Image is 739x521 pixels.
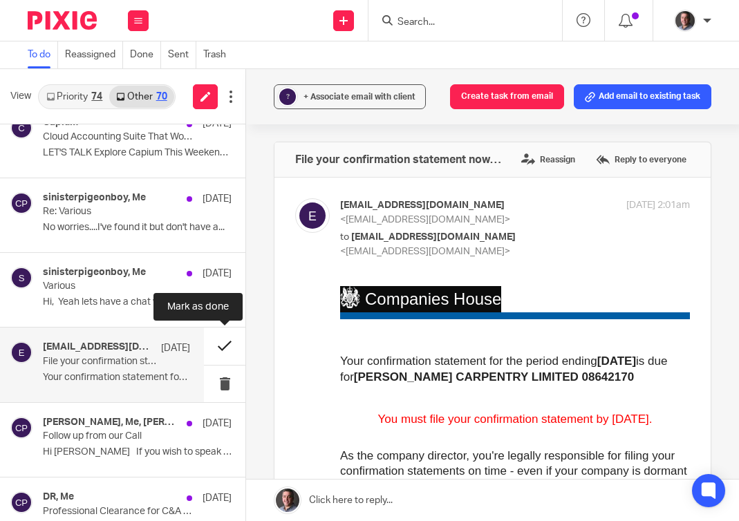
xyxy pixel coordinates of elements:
p: Re: Various [43,206,194,218]
img: CP%20Headshot.jpeg [674,10,696,32]
p: Your confirmation statement for the period... [43,372,190,383]
p: [DATE] 2:01am [626,198,690,213]
img: svg%3E [10,267,32,289]
p: Cloud Accounting Suite That Works for You – Let’s Chat [43,131,194,143]
div: ? [279,88,296,105]
label: Reply to everyone [592,149,690,170]
img: svg%3E [10,417,32,439]
div: 74 [91,92,102,102]
a: Other70 [109,86,174,108]
span: View [10,89,31,104]
a: Trash [203,41,233,68]
strong: [DATE] [257,68,296,82]
input: Search [396,17,521,29]
img: svg%3E [10,491,32,513]
span: to [340,232,349,242]
p: [DATE] [203,417,232,430]
span: <[EMAIL_ADDRESS][DOMAIN_NAME]> [340,247,510,256]
button: Add email to existing task [574,84,711,109]
p: Professional Clearance for C&A Plumbing and Heating Services Ltd [43,506,194,518]
img: svg%3E [10,341,32,363]
a: Reassigned [65,41,123,68]
h4: sinisterpigeonboy, Me [43,192,146,204]
a: Priority74 [39,86,109,108]
img: svg%3E [295,198,330,233]
img: svg%3E [10,192,32,214]
h4: DR, Me [43,491,74,503]
p: Hi, Yeah lets have a chat when you're... [43,296,232,308]
span: + Associate email with client [303,93,415,101]
p: [DATE] [203,267,232,281]
a: [DOMAIN_NAME] [200,275,288,287]
h4: File your confirmation statement now for [PERSON_NAME] CARPENTRY LIMITED 08642170 [295,153,504,167]
strong: [PERSON_NAME] CARPENTRY LIMITED 08642170 [14,84,294,97]
p: Various [43,281,194,292]
h4: sinisterpigeonboy, Me [43,267,146,278]
a: To do [28,41,58,68]
span: [EMAIL_ADDRESS][DOMAIN_NAME] [351,232,516,242]
span: <[EMAIL_ADDRESS][DOMAIN_NAME]> [340,215,510,225]
p: [DATE] [161,341,190,355]
img: svg%3E [10,117,32,139]
p: No worries....I've found it but don't have a... [43,222,232,234]
span: Companies House [25,3,161,22]
h4: [EMAIL_ADDRESS][DOMAIN_NAME] [43,341,154,353]
button: Create task from email [450,84,564,109]
button: ? + Associate email with client [274,84,426,109]
p: Follow up from our Call [43,430,194,442]
span: [EMAIL_ADDRESS][DOMAIN_NAME] [340,200,505,210]
a: Done [130,41,161,68]
p: LET'S TALK Explore Capium This Weekend – Let’s... [43,147,232,159]
p: [DATE] [203,117,232,131]
a: [DOMAIN_NAME][URL] [101,443,225,456]
p: File your confirmation statement now for [PERSON_NAME] CARPENTRY LIMITED 08642170 [43,356,161,368]
p: [DATE] [203,192,232,206]
label: Reassign [518,149,579,170]
p: Hi [PERSON_NAME] If you wish to speak on the... [43,446,232,458]
p: [DATE] [203,491,232,505]
img: Pixie [28,11,97,30]
div: 70 [156,92,167,102]
h4: [PERSON_NAME], Me, [PERSON_NAME], FC St Neots, [PERSON_NAME] [43,417,180,428]
a: Sent [168,41,196,68]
